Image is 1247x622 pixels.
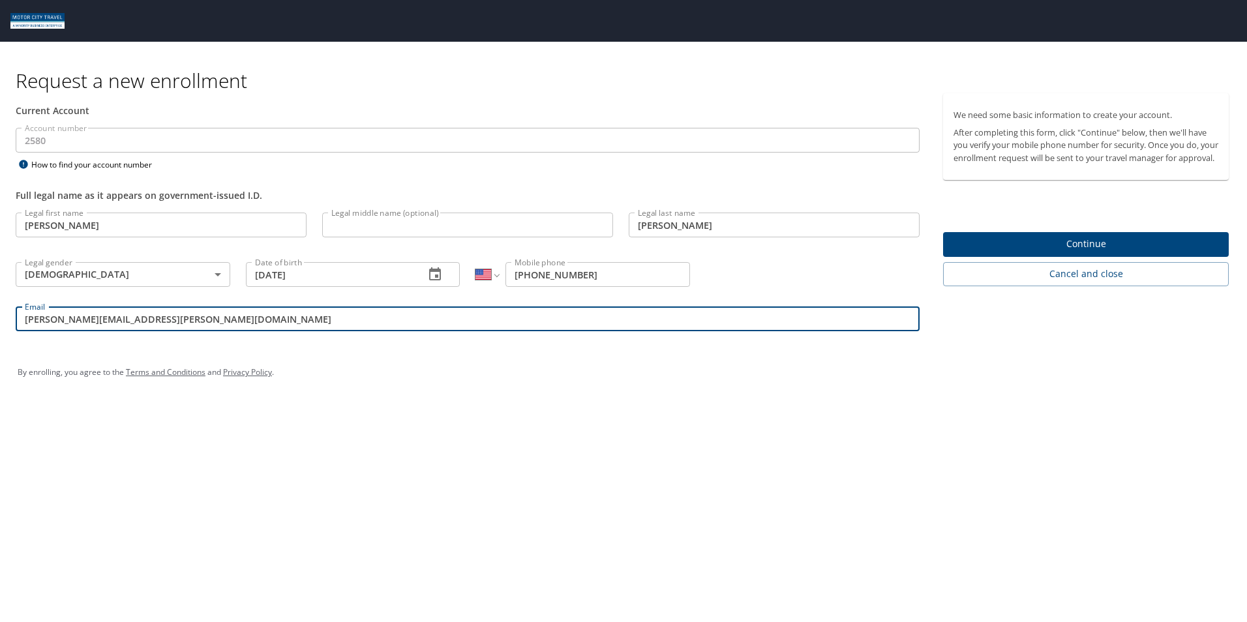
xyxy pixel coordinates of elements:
p: We need some basic information to create your account. [954,109,1218,121]
h1: Request a new enrollment [16,68,1239,93]
button: Continue [943,232,1229,258]
img: Motor City logo [10,13,65,29]
a: Terms and Conditions [126,366,205,378]
div: Full legal name as it appears on government-issued I.D. [16,188,920,202]
input: MM/DD/YYYY [246,262,415,287]
input: Enter phone number [505,262,690,287]
div: By enrolling, you agree to the and . [18,356,1229,389]
div: How to find your account number [16,156,179,173]
a: Privacy Policy [223,366,272,378]
span: Continue [954,236,1218,252]
span: Cancel and close [954,266,1218,282]
div: [DEMOGRAPHIC_DATA] [16,262,230,287]
div: Current Account [16,104,920,117]
p: After completing this form, click "Continue" below, then we'll have you verify your mobile phone ... [954,126,1218,164]
button: Cancel and close [943,262,1229,286]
